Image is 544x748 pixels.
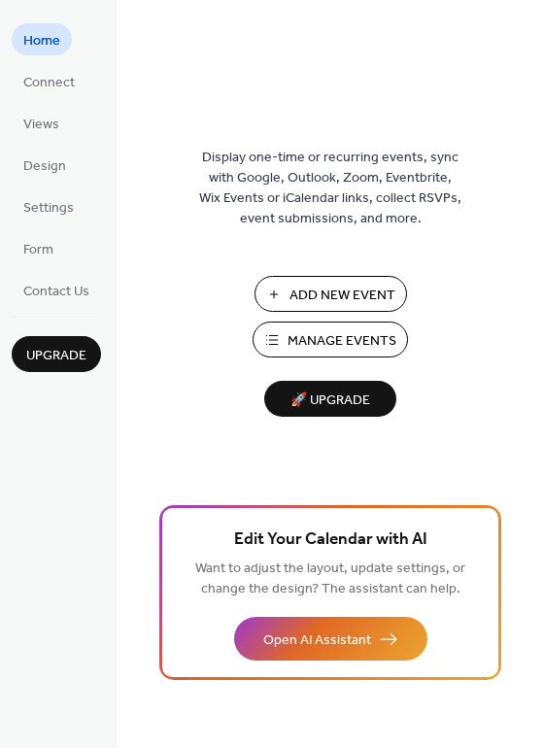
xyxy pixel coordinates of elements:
[12,149,78,181] a: Design
[12,336,101,372] button: Upgrade
[12,274,101,306] a: Contact Us
[195,556,465,602] span: Want to adjust the layout, update settings, or change the design? The assistant can help.
[199,148,461,229] span: Display one-time or recurring events, sync with Google, Outlook, Zoom, Eventbrite, Wix Events or ...
[288,331,396,352] span: Manage Events
[253,322,408,357] button: Manage Events
[276,388,385,414] span: 🚀 Upgrade
[234,617,427,661] button: Open AI Assistant
[263,630,371,651] span: Open AI Assistant
[234,527,427,554] span: Edit Your Calendar with AI
[23,115,59,135] span: Views
[26,346,86,366] span: Upgrade
[12,65,86,97] a: Connect
[12,23,72,55] a: Home
[23,198,74,219] span: Settings
[12,190,85,222] a: Settings
[255,276,407,312] button: Add New Event
[23,31,60,51] span: Home
[23,156,66,177] span: Design
[23,282,89,302] span: Contact Us
[23,240,53,260] span: Form
[264,381,396,417] button: 🚀 Upgrade
[23,73,75,93] span: Connect
[12,107,71,139] a: Views
[289,286,395,306] span: Add New Event
[12,232,65,264] a: Form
